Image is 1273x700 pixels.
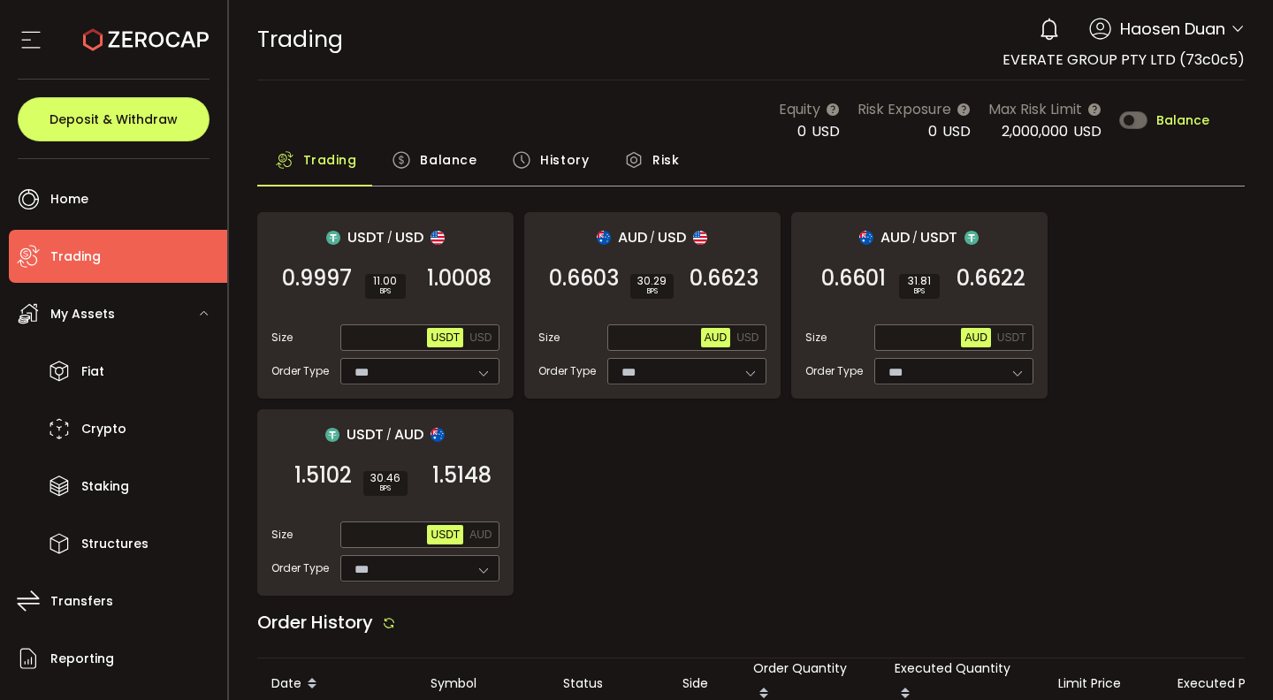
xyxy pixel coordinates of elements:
[294,467,352,484] span: 1.5102
[427,328,463,347] button: USDT
[271,560,329,576] span: Order Type
[538,363,596,379] span: Order Type
[942,121,971,141] span: USD
[416,673,549,694] div: Symbol
[372,276,399,286] span: 11.00
[303,142,357,178] span: Trading
[347,226,385,248] span: USDT
[821,270,886,287] span: 0.6601
[50,589,113,614] span: Transfers
[431,428,445,442] img: aud_portfolio.svg
[880,226,910,248] span: AUD
[658,226,686,248] span: USD
[920,226,957,248] span: USDT
[618,226,647,248] span: AUD
[271,363,329,379] span: Order Type
[271,330,293,346] span: Size
[736,331,758,344] span: USD
[50,113,178,126] span: Deposit & Withdraw
[370,483,400,494] i: BPS
[1002,121,1068,141] span: 2,000,000
[81,474,129,499] span: Staking
[597,231,611,245] img: aud_portfolio.svg
[928,121,937,141] span: 0
[549,673,668,694] div: Status
[372,286,399,297] i: BPS
[469,331,492,344] span: USD
[431,231,445,245] img: usd_portfolio.svg
[466,328,495,347] button: USD
[988,98,1082,120] span: Max Risk Limit
[650,230,655,246] em: /
[733,328,762,347] button: USD
[394,423,423,445] span: AUD
[469,529,492,541] span: AUD
[427,270,492,287] span: 1.0008
[50,244,101,270] span: Trading
[693,231,707,245] img: usd_portfolio.svg
[906,286,933,297] i: BPS
[282,270,352,287] span: 0.9997
[420,142,476,178] span: Balance
[668,673,739,694] div: Side
[964,331,987,344] span: AUD
[994,328,1030,347] button: USDT
[637,276,667,286] span: 30.29
[466,525,495,544] button: AUD
[1044,673,1163,694] div: Limit Price
[997,331,1026,344] span: USDT
[805,363,863,379] span: Order Type
[538,330,560,346] span: Size
[859,231,873,245] img: aud_portfolio.svg
[1073,121,1101,141] span: USD
[257,610,373,635] span: Order History
[257,669,416,699] div: Date
[1156,114,1209,126] span: Balance
[257,24,343,55] span: Trading
[652,142,679,178] span: Risk
[432,467,492,484] span: 1.5148
[431,331,460,344] span: USDT
[540,142,589,178] span: History
[50,301,115,327] span: My Assets
[637,286,667,297] i: BPS
[690,270,758,287] span: 0.6623
[1120,17,1225,41] span: Haosen Duan
[81,359,104,384] span: Fiat
[347,423,384,445] span: USDT
[81,416,126,442] span: Crypto
[1002,49,1245,70] span: EVERATE GROUP PTY LTD (73c0c5)
[1185,615,1273,700] iframe: Chat Widget
[326,231,340,245] img: usdt_portfolio.svg
[18,97,210,141] button: Deposit & Withdraw
[964,231,979,245] img: usdt_portfolio.svg
[50,186,88,212] span: Home
[431,529,460,541] span: USDT
[395,226,423,248] span: USD
[387,230,393,246] em: /
[779,98,820,120] span: Equity
[957,270,1025,287] span: 0.6622
[50,646,114,672] span: Reporting
[805,330,827,346] span: Size
[961,328,990,347] button: AUD
[81,531,149,557] span: Structures
[427,525,463,544] button: USDT
[386,427,392,443] em: /
[705,331,727,344] span: AUD
[858,98,951,120] span: Risk Exposure
[906,276,933,286] span: 31.81
[701,328,730,347] button: AUD
[797,121,806,141] span: 0
[549,270,619,287] span: 0.6603
[370,473,400,483] span: 30.46
[912,230,918,246] em: /
[271,527,293,543] span: Size
[325,428,339,442] img: usdt_portfolio.svg
[812,121,840,141] span: USD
